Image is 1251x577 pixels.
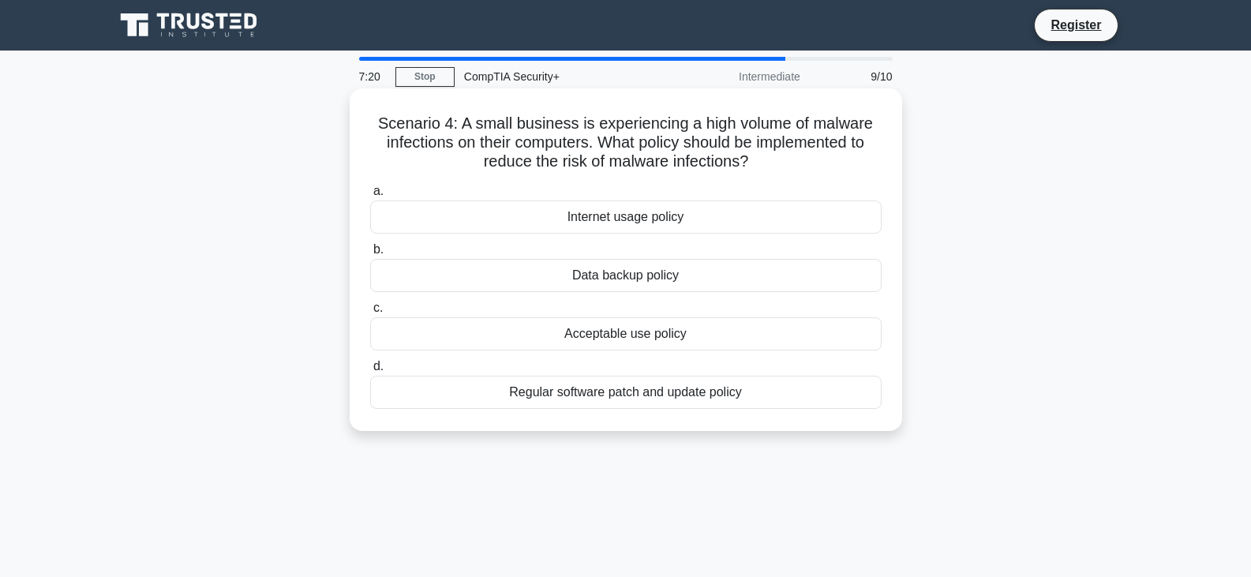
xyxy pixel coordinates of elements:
span: c. [373,301,383,314]
a: Register [1041,15,1111,35]
div: Acceptable use policy [370,317,882,350]
span: d. [373,359,384,373]
a: Stop [395,67,455,87]
div: 9/10 [810,61,902,92]
span: a. [373,184,384,197]
div: Regular software patch and update policy [370,376,882,409]
div: Data backup policy [370,259,882,292]
div: Intermediate [672,61,810,92]
span: b. [373,242,384,256]
div: 7:20 [350,61,395,92]
h5: Scenario 4: A small business is experiencing a high volume of malware infections on their compute... [369,114,883,172]
div: Internet usage policy [370,200,882,234]
div: CompTIA Security+ [455,61,672,92]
